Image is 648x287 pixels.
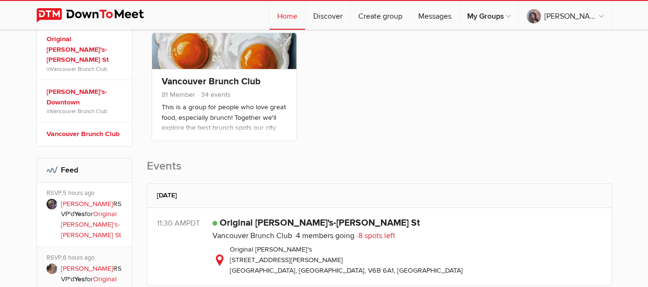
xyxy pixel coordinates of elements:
[212,231,292,241] a: Vancouver Brunch Club
[63,254,94,262] span: 6 hours ago
[47,107,125,115] span: in
[47,34,125,65] a: Original [PERSON_NAME]'s-[PERSON_NAME] St
[351,1,410,30] a: Create group
[61,264,113,273] a: [PERSON_NAME]
[61,199,125,240] p: RSVP'd for
[186,218,200,228] span: America/Vancouver
[162,102,287,150] p: This is a group for people who love great food, especially brunch! Together we'll explore the bes...
[47,129,125,139] a: Vancouver Brunch Club
[411,1,459,30] a: Messages
[157,184,602,207] h2: [DATE]
[47,159,122,182] h2: Feed
[162,91,195,99] span: 81 Member
[147,159,612,184] h2: Events
[50,108,107,115] a: Vancouver Brunch Club
[220,217,420,229] a: Original [PERSON_NAME]'s-[PERSON_NAME] St
[212,244,602,276] div: Original [PERSON_NAME]'s [STREET_ADDRESS][PERSON_NAME] [GEOGRAPHIC_DATA], [GEOGRAPHIC_DATA], V6B ...
[50,66,107,72] a: Vancouver Brunch Club
[197,91,231,99] span: 34 events
[63,189,94,197] span: 5 hours ago
[270,1,305,30] a: Home
[61,200,113,208] a: [PERSON_NAME]
[47,87,125,107] a: [PERSON_NAME]'s-Downtown
[74,275,85,283] b: Yes
[47,65,125,73] span: in
[61,210,121,239] a: Original [PERSON_NAME]'s-[PERSON_NAME] St
[356,231,395,241] span: 8 spots left
[36,8,159,23] img: DownToMeet
[294,231,354,241] span: 4 members going
[162,76,260,87] a: Vancouver Brunch Club
[47,254,125,264] div: RSVP,
[459,1,518,30] a: My Groups
[306,1,350,30] a: Discover
[74,210,85,218] b: Yes
[157,218,212,229] div: 11:30 AM
[47,189,125,199] div: RSVP,
[519,1,612,30] a: [PERSON_NAME] [PERSON_NAME]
